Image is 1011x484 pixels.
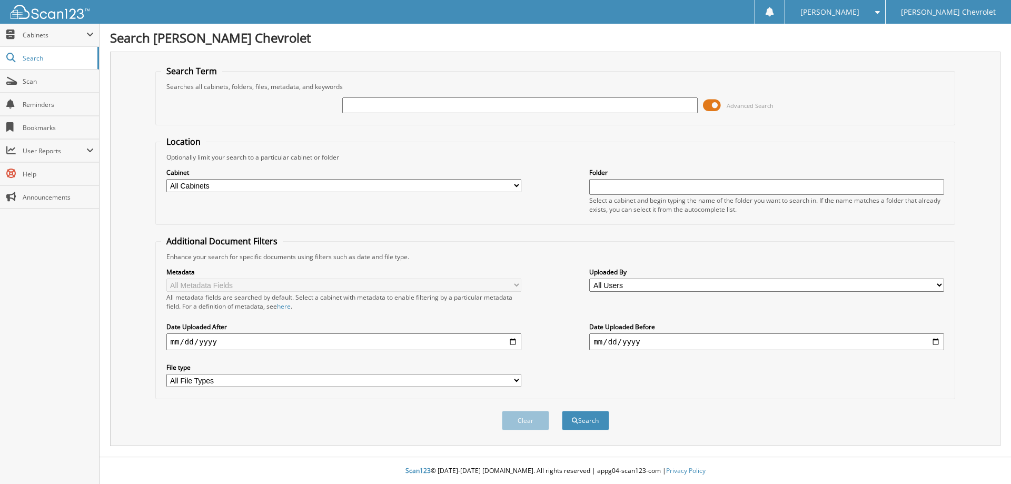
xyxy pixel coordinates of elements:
[110,29,1000,46] h1: Search [PERSON_NAME] Chevrolet
[100,458,1011,484] div: © [DATE]-[DATE] [DOMAIN_NAME]. All rights reserved | appg04-scan123-com |
[562,411,609,430] button: Search
[727,102,774,110] span: Advanced Search
[23,193,94,202] span: Announcements
[666,466,706,475] a: Privacy Policy
[161,252,950,261] div: Enhance your search for specific documents using filters such as date and file type.
[161,136,206,147] legend: Location
[901,9,996,15] span: [PERSON_NAME] Chevrolet
[589,333,944,350] input: end
[166,168,521,177] label: Cabinet
[23,146,86,155] span: User Reports
[589,168,944,177] label: Folder
[166,268,521,276] label: Metadata
[161,235,283,247] legend: Additional Document Filters
[161,153,950,162] div: Optionally limit your search to a particular cabinet or folder
[11,5,90,19] img: scan123-logo-white.svg
[23,77,94,86] span: Scan
[161,65,222,77] legend: Search Term
[166,333,521,350] input: start
[23,123,94,132] span: Bookmarks
[589,268,944,276] label: Uploaded By
[166,322,521,331] label: Date Uploaded After
[23,100,94,109] span: Reminders
[800,9,859,15] span: [PERSON_NAME]
[405,466,431,475] span: Scan123
[23,31,86,39] span: Cabinets
[589,196,944,214] div: Select a cabinet and begin typing the name of the folder you want to search in. If the name match...
[161,82,950,91] div: Searches all cabinets, folders, files, metadata, and keywords
[166,293,521,311] div: All metadata fields are searched by default. Select a cabinet with metadata to enable filtering b...
[23,54,92,63] span: Search
[502,411,549,430] button: Clear
[166,363,521,372] label: File type
[958,433,1011,484] iframe: Chat Widget
[589,322,944,331] label: Date Uploaded Before
[23,170,94,179] span: Help
[277,302,291,311] a: here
